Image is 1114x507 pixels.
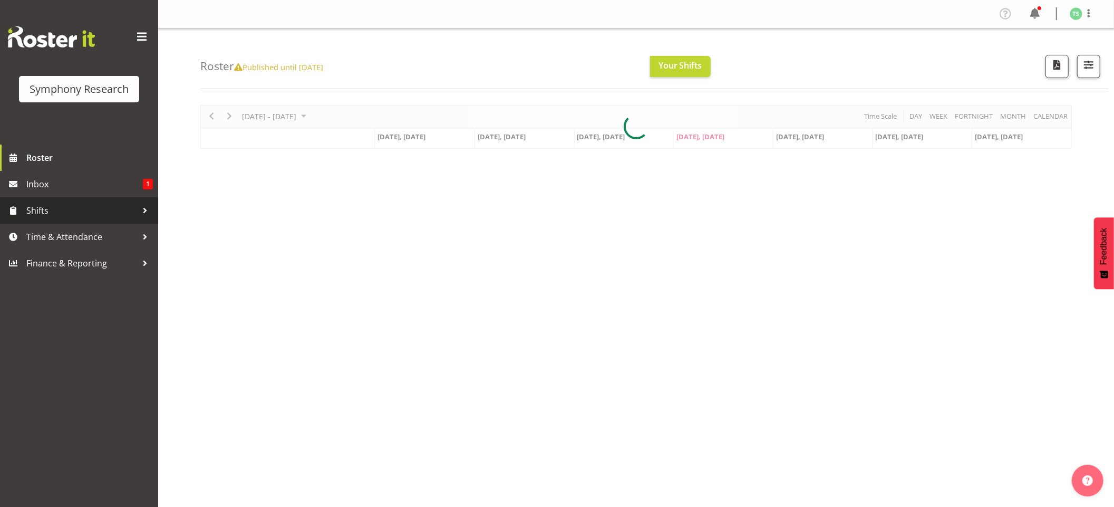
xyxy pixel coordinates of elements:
span: Feedback [1099,228,1109,265]
span: Time & Attendance [26,229,137,245]
div: Symphony Research [30,81,129,97]
button: Your Shifts [650,56,711,77]
span: Roster [26,150,153,166]
button: Feedback - Show survey [1094,217,1114,289]
span: Finance & Reporting [26,255,137,271]
span: 1 [143,179,153,189]
h4: Roster [200,60,323,72]
img: tanya-stebbing1954.jpg [1070,7,1082,20]
img: help-xxl-2.png [1082,475,1093,486]
button: Download a PDF of the roster according to the set date range. [1045,55,1069,78]
img: Rosterit website logo [8,26,95,47]
span: Shifts [26,203,137,218]
span: Inbox [26,176,143,192]
button: Filter Shifts [1077,55,1100,78]
span: Your Shifts [658,60,702,71]
span: Published until [DATE] [234,62,323,72]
